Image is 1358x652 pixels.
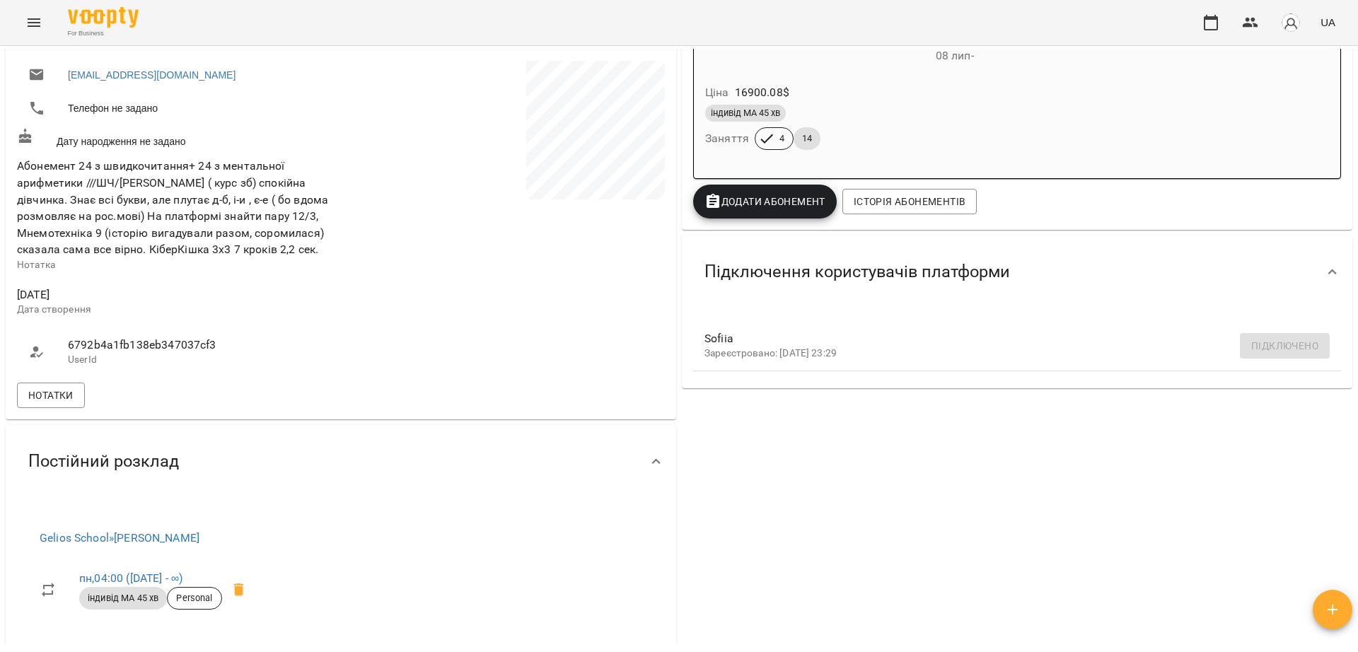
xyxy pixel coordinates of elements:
li: Телефон не задано [17,94,338,122]
span: Історія абонементів [854,193,965,210]
button: Історія абонементів [842,189,977,214]
p: UserId [68,353,327,367]
span: Підключення користувачів платформи [704,261,1010,283]
p: Нотатка [17,258,338,272]
span: UA [1321,15,1335,30]
img: Voopty Logo [68,7,139,28]
div: Ментальна арифметика: Індив 3м [762,32,1147,66]
a: пн,04:00 ([DATE] - ∞) [79,571,182,585]
div: Постійний розклад [6,425,676,498]
h6: Ціна [705,83,729,103]
div: Ментальна арифметика: Індив 3м [694,32,762,66]
a: Gelios School»[PERSON_NAME] [40,531,199,545]
div: Підключення користувачів платформи [682,235,1352,308]
button: UA [1315,9,1341,35]
span: 6792b4a1fb138eb347037cf3 [68,337,327,354]
a: [EMAIL_ADDRESS][DOMAIN_NAME] [68,68,236,82]
span: Абонемент 24 з швидкочитання+ 24 з ментальної арифметики ///ШЧ/[PERSON_NAME] ( курс зб) спокійна ... [17,159,328,256]
p: 16900.08 $ [735,84,789,101]
span: Додати Абонемент [704,193,825,210]
span: [DATE] [17,286,338,303]
span: Sofiia [704,330,1307,347]
h6: Заняття [705,129,749,149]
p: Зареєстровано: [DATE] 23:29 [704,347,1307,361]
button: Додати Абонемент [693,185,837,219]
span: Personal [168,592,221,605]
div: Дату народження не задано [14,125,341,151]
span: Постійний розклад [28,450,179,472]
button: Ментальна арифметика: Індив 3м08 лип- Ціна16900.08$індивід МА 45 хвЗаняття414 [694,32,1147,167]
span: 4 [771,132,793,145]
span: 08 лип - [936,49,974,62]
p: Дата створення [17,303,338,317]
button: Нотатки [17,383,85,408]
button: Menu [17,6,51,40]
span: індивід МА 45 хв [79,592,167,605]
span: індивід МА 45 хв [705,107,786,120]
span: Видалити приватний урок Мойсук Надія пн 04:00 клієнта Софія Демідова [222,573,256,607]
span: 14 [794,132,820,145]
img: avatar_s.png [1281,13,1301,33]
span: Нотатки [28,387,74,404]
span: For Business [68,29,139,38]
